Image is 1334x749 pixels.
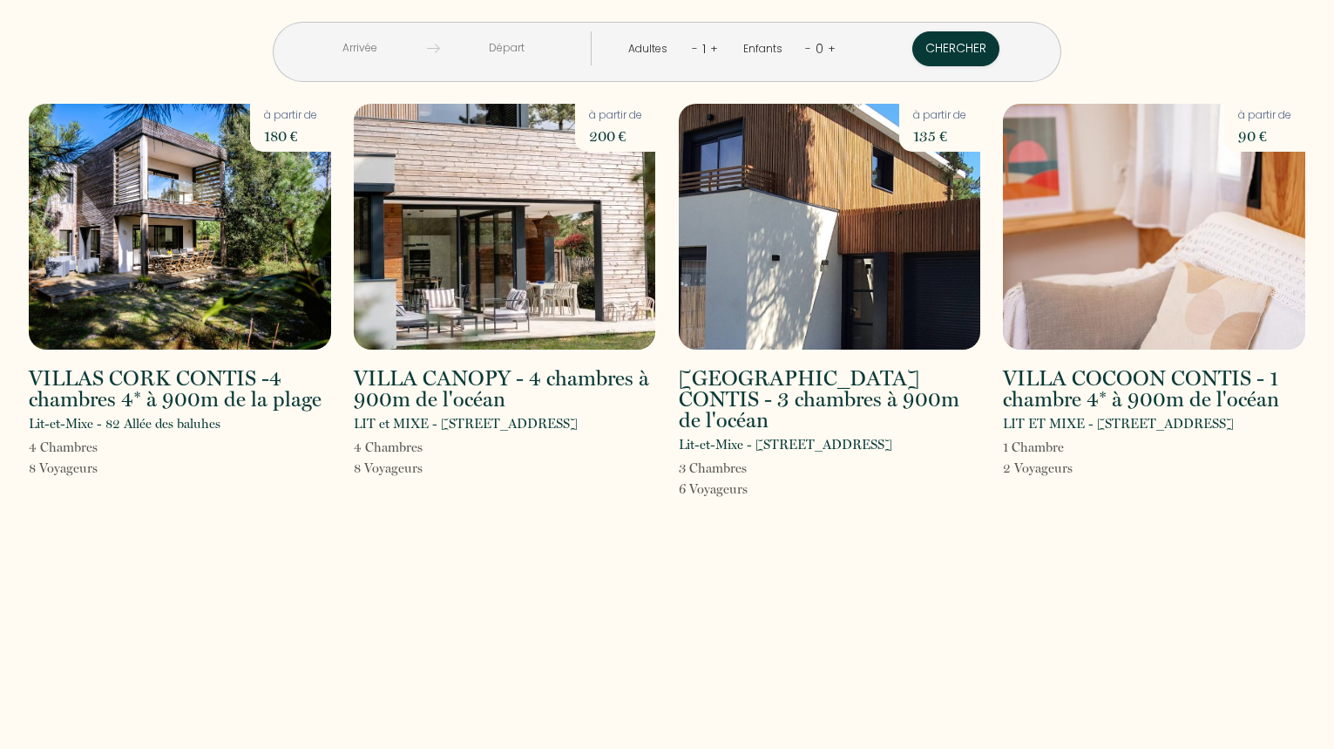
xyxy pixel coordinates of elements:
[679,434,892,455] p: Lit-et-Mixe - [STREET_ADDRESS]
[29,437,98,458] p: 4 Chambre
[1003,437,1073,458] p: 1 Chambre
[742,481,748,497] span: s
[294,31,427,65] input: Arrivée
[1003,368,1305,410] h2: VILLA COCOON CONTIS - 1 chambre 4* à 900m de l'océan
[710,40,718,57] a: +
[913,124,966,148] p: 135 €
[1238,124,1291,148] p: 90 €
[679,479,748,500] p: 6 Voyageur
[679,458,748,479] p: 3 Chambre
[29,413,220,434] p: Lit-et-Mixe - 82 Allée des baluhes
[29,368,331,410] h2: VILLAS CORK CONTIS -4 chambres 4* à 900m de la plage
[440,31,573,65] input: Départ
[417,460,423,476] span: s
[264,107,317,124] p: à partir de
[698,35,710,63] div: 1
[1238,107,1291,124] p: à partir de
[805,40,811,57] a: -
[1067,460,1073,476] span: s
[589,124,642,148] p: 200 €
[29,458,98,479] p: 8 Voyageur
[913,107,966,124] p: à partir de
[29,104,331,350] img: rental-image
[692,40,698,57] a: -
[427,42,440,55] img: guests
[92,460,98,476] span: s
[679,104,981,350] img: rental-image
[354,458,423,479] p: 8 Voyageur
[811,35,828,63] div: 0
[354,104,656,350] img: rental-image
[417,439,423,455] span: s
[743,41,789,58] div: Enfants
[628,41,674,58] div: Adultes
[679,368,981,431] h2: [GEOGRAPHIC_DATA] CONTIS - 3 chambres à 900m de l'océan
[1003,413,1234,434] p: LIT ET MIXE - [STREET_ADDRESS]
[354,368,656,410] h2: VILLA CANOPY - 4 chambres à 900m de l'océan
[92,439,98,455] span: s
[354,413,578,434] p: LIT et MIXE - [STREET_ADDRESS]
[354,437,423,458] p: 4 Chambre
[1003,458,1073,479] p: 2 Voyageur
[589,107,642,124] p: à partir de
[264,124,317,148] p: 180 €
[741,460,747,476] span: s
[912,31,999,66] button: Chercher
[828,40,836,57] a: +
[1003,104,1305,350] img: rental-image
